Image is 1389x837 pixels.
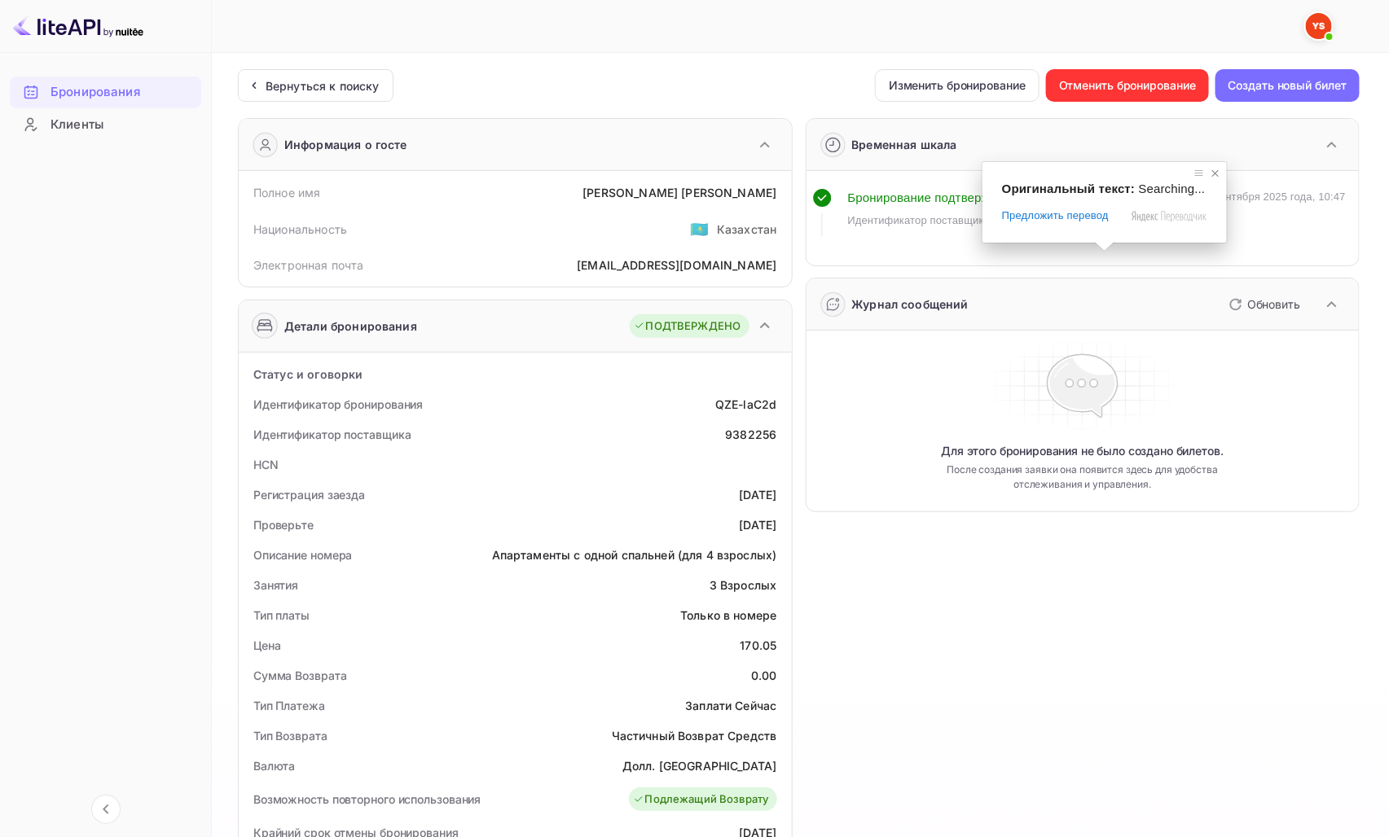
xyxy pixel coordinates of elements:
ya-tr-span: Статус и оговорки [253,367,363,381]
ya-tr-span: Идентификатор бронирования [253,397,423,411]
ya-tr-span: Цена [253,638,281,652]
ya-tr-span: Частичный Возврат Средств [612,729,777,743]
a: Бронирования [10,77,201,107]
ya-tr-span: Занятия [253,578,298,592]
ya-tr-span: Описание номера [253,548,353,562]
span: Предложить перевод [1002,208,1109,223]
ya-tr-span: Возможность повторного использования [253,792,481,806]
ya-tr-span: Для этого бронирования не было создано билетов. [942,443,1224,459]
div: [DATE] [740,516,777,533]
ya-tr-span: [EMAIL_ADDRESS][DOMAIN_NAME] [577,258,776,272]
ya-tr-span: Бронирование [848,191,932,204]
ya-tr-span: Временная шкала [852,138,957,151]
button: Изменить бронирование [875,69,1040,102]
ya-tr-span: Сумма Возврата [253,668,347,682]
div: 0.00 [751,667,777,684]
span: Оригинальный текст: [1002,182,1135,195]
ya-tr-span: После создания заявки она появится здесь для удобства отслеживания и управления. [934,462,1231,492]
ya-tr-span: Тип Платежа [253,699,325,712]
ya-tr-span: Тип Возврата [253,729,327,743]
ya-tr-span: подтверждено [935,191,1018,204]
button: Отменить бронирование [1046,69,1209,102]
ya-tr-span: Электронная почта [253,258,364,272]
ya-tr-span: 11 сентября 2025 года, 10:47 [1199,191,1346,203]
button: Создать новый билет [1215,69,1360,102]
ya-tr-span: Валюта [253,759,295,773]
button: Свернуть навигацию [91,795,121,824]
ya-tr-span: QZE-laC2d [715,397,776,411]
ya-tr-span: Тип платы [253,608,310,622]
ya-tr-span: Идентификатор поставщика: [848,214,994,226]
ya-tr-span: Проверьте [253,518,314,532]
ya-tr-span: Детали бронирования [284,318,417,335]
ya-tr-span: 3 Взрослых [710,578,777,592]
ya-tr-span: Полное имя [253,186,321,199]
ya-tr-span: Отменить бронирование [1059,76,1196,95]
ya-tr-span: Только в номере [680,608,776,622]
div: 170.05 [741,637,777,654]
ya-tr-span: Создать новый билет [1229,76,1347,95]
ya-tr-span: Регистрация заезда [253,488,365,502]
div: [DATE] [740,486,777,503]
ya-tr-span: Казахстан [717,222,776,236]
ya-tr-span: 🇰🇿 [690,220,709,238]
ya-tr-span: Изменить бронирование [889,76,1026,95]
ya-tr-span: Обновить [1247,297,1300,311]
div: Бронирования [10,77,201,108]
img: Логотип LiteAPI [13,13,143,39]
ya-tr-span: Заплати Сейчас [685,699,776,712]
ya-tr-span: HCN [253,458,279,471]
ya-tr-span: Бронирования [51,83,140,102]
span: США [690,214,709,243]
ya-tr-span: Информация о госте [284,136,407,153]
ya-tr-span: Вернуться к поиску [266,79,380,93]
ya-tr-span: Национальность [253,222,347,236]
button: Обновить [1220,291,1307,318]
ya-tr-span: Апартаменты с одной спальней (для 4 взрослых) [492,548,777,562]
div: Клиенты [10,109,201,141]
span: Searching... [1139,182,1206,195]
ya-tr-span: [PERSON_NAME] [682,186,777,199]
a: Клиенты [10,109,201,139]
ya-tr-span: Долл. [GEOGRAPHIC_DATA] [622,759,776,773]
img: Служба Поддержки Яндекса [1306,13,1332,39]
ya-tr-span: [PERSON_NAME] [582,186,678,199]
ya-tr-span: Клиенты [51,116,103,134]
ya-tr-span: Подлежащий Возврату [645,791,769,808]
ya-tr-span: Идентификатор поставщика [253,427,411,441]
div: 9382256 [725,426,776,443]
ya-tr-span: Журнал сообщений [852,297,969,311]
ya-tr-span: ПОДТВЕРЖДЕНО [646,318,741,335]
